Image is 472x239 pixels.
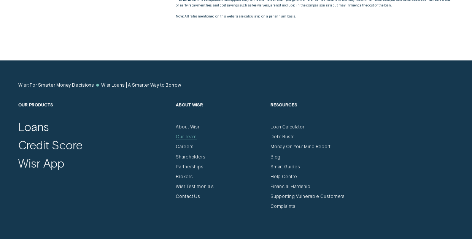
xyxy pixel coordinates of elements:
[270,184,310,190] a: Financial Hardship
[176,184,214,190] a: Wisr Testimonials
[270,174,297,180] a: Help Centre
[270,134,294,140] a: Debt Bustr
[270,154,281,160] a: Blog
[176,194,200,199] a: Contact Us
[176,174,192,180] a: Brokers
[18,82,94,88] a: Wisr: For Smarter Money Decisions
[270,194,345,199] a: Supporting Vulnerable Customers
[176,14,454,19] p: Note: All rates mentioned on this website are calculated on a per annum basis.
[18,102,170,124] h2: Our Products
[176,154,205,160] a: Shareholders
[18,156,64,171] a: Wisr App
[176,102,265,124] h2: About Wisr
[101,82,181,88] a: Wisr Loans | A Smarter Way to Borrow
[176,124,199,130] a: About Wisr
[270,124,304,130] a: Loan Calculator
[18,120,49,134] a: Loans
[270,144,331,150] a: Money On Your Mind Report
[18,138,83,152] a: Credit Score
[270,164,300,170] a: Smart Guides
[270,204,296,209] a: Complaints
[176,144,193,150] a: Careers
[176,164,203,170] a: Partnerships
[270,102,359,124] h2: Resources
[176,134,197,140] a: Our Team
